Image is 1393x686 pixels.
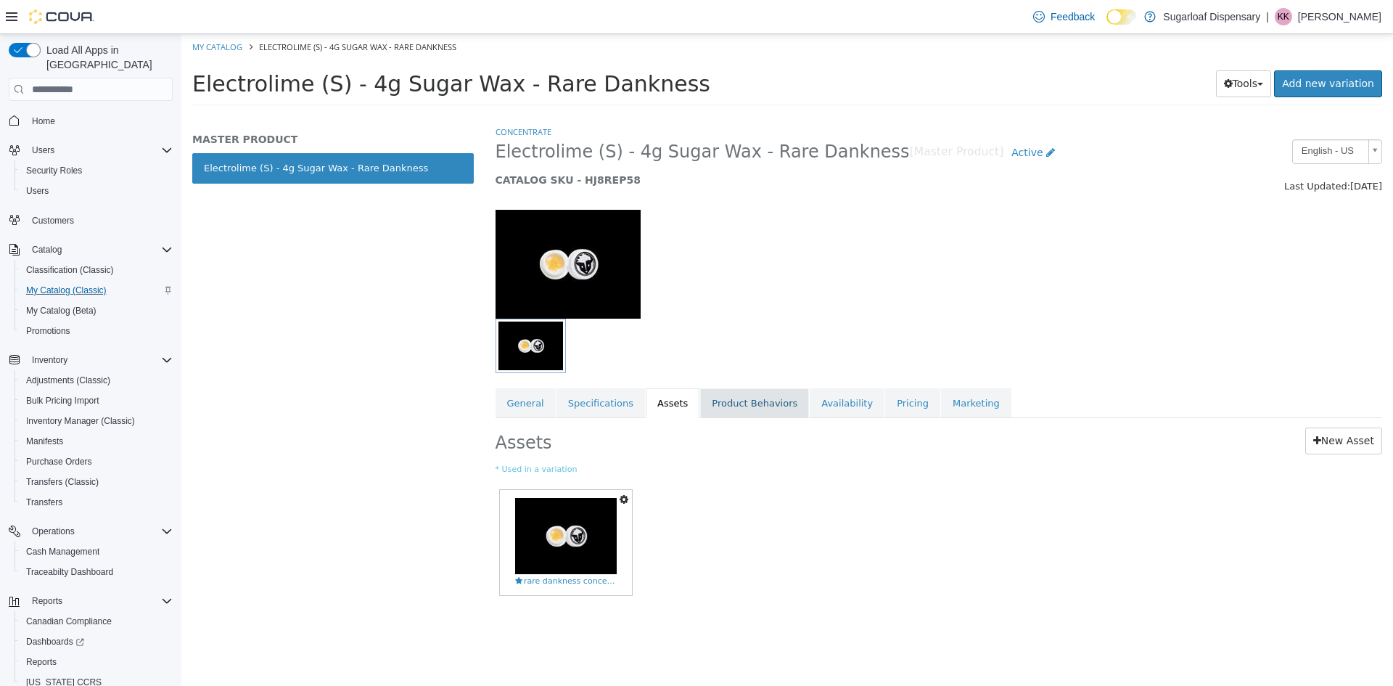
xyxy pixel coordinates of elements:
span: Electrolime (S) - 4g Sugar Wax - Rare Dankness [314,107,728,129]
span: Users [20,182,173,200]
a: rare dankness concentrates.jpgrare dankness concentrates.jpg [319,456,451,561]
span: Cash Management [20,543,173,560]
span: Electrolime (S) - 4g Sugar Wax - Rare Dankness [78,7,275,18]
span: Catalog [32,244,62,256]
span: Canadian Compliance [20,613,173,630]
a: Concentrate [314,92,370,103]
span: My Catalog (Beta) [20,302,173,319]
a: My Catalog (Classic) [20,282,112,299]
img: 150 [314,176,459,285]
span: Users [26,185,49,197]
span: Home [32,115,55,127]
p: | [1266,8,1269,25]
span: Bulk Pricing Import [26,395,99,407]
button: Transfers [15,492,178,513]
a: Home [26,113,61,130]
span: Purchase Orders [20,453,173,470]
span: Transfers (Classic) [26,476,99,488]
button: My Catalog (Beta) [15,301,178,321]
span: Electrolime (S) - 4g Sugar Wax - Rare Dankness [11,37,529,62]
button: Canadian Compliance [15,611,178,632]
span: Dashboards [26,636,84,648]
button: Catalog [3,240,178,260]
span: Manifests [20,433,173,450]
span: Classification (Classic) [20,261,173,279]
button: My Catalog (Classic) [15,280,178,301]
span: Reports [20,653,173,671]
button: Bulk Pricing Import [15,391,178,411]
a: Classification (Classic) [20,261,120,279]
button: Traceabilty Dashboard [15,562,178,582]
span: Customers [26,211,173,229]
a: Availability [628,354,703,385]
a: Add new variation [1093,36,1201,63]
a: General [314,354,374,385]
span: Reports [32,595,62,607]
span: Inventory [26,351,173,369]
span: Load All Apps in [GEOGRAPHIC_DATA] [41,43,173,72]
a: Traceabilty Dashboard [20,563,119,581]
a: Security Roles [20,162,88,179]
a: Pricing [704,354,759,385]
a: New Asset [1124,393,1201,420]
a: Assets [464,354,518,385]
a: Users [20,182,54,200]
a: Inventory Manager (Classic) [20,412,141,430]
span: Security Roles [20,162,173,179]
span: Users [26,142,173,159]
span: [DATE] [1169,147,1201,158]
img: rare dankness concentrates.jpg [334,464,435,540]
span: Inventory Manager (Classic) [26,415,135,427]
span: My Catalog (Classic) [20,282,173,299]
a: Purchase Orders [20,453,98,470]
button: Promotions [15,321,178,341]
button: Inventory Manager (Classic) [15,411,178,431]
span: Canadian Compliance [26,616,112,627]
span: Customers [32,215,74,226]
span: My Catalog (Classic) [26,285,107,296]
span: KK [1278,8,1289,25]
span: Purchase Orders [26,456,92,467]
button: Purchase Orders [15,452,178,472]
a: Feedback [1027,2,1101,31]
a: My Catalog (Beta) [20,302,102,319]
a: Product Behaviors [519,354,628,385]
span: English - US [1111,106,1181,128]
span: Traceabilty Dashboard [26,566,113,578]
button: Users [3,140,178,160]
div: Kelsey Kastler [1275,8,1292,25]
span: Traceabilty Dashboard [20,563,173,581]
span: Bulk Pricing Import [20,392,173,409]
h5: CATALOG SKU - HJ8REP58 [314,139,974,152]
span: Reports [26,656,57,668]
button: Transfers (Classic) [15,472,178,492]
a: English - US [1111,105,1201,130]
button: Tools [1035,36,1090,63]
a: Cash Management [20,543,105,560]
a: Customers [26,212,80,229]
span: Dashboards [20,633,173,650]
small: * Used in a variation [314,430,1201,442]
span: Promotions [20,322,173,340]
a: Manifests [20,433,69,450]
button: Inventory [3,350,178,370]
a: Active [822,105,882,132]
button: Manifests [15,431,178,452]
button: Users [15,181,178,201]
span: Active [830,113,861,124]
span: Cash Management [26,546,99,558]
a: Specifications [375,354,464,385]
img: Cova [29,9,94,24]
input: Dark Mode [1106,9,1137,25]
button: Operations [26,523,81,540]
small: [Master Product] [728,113,823,124]
span: Adjustments (Classic) [20,372,173,389]
span: Inventory Manager (Classic) [20,412,173,430]
span: Transfers [26,497,62,508]
span: Adjustments (Classic) [26,375,110,386]
span: rare dankness concentrates.jpg [334,542,435,554]
span: Home [26,111,173,129]
button: Inventory [26,351,73,369]
a: Electrolime (S) - 4g Sugar Wax - Rare Dankness [11,119,292,150]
